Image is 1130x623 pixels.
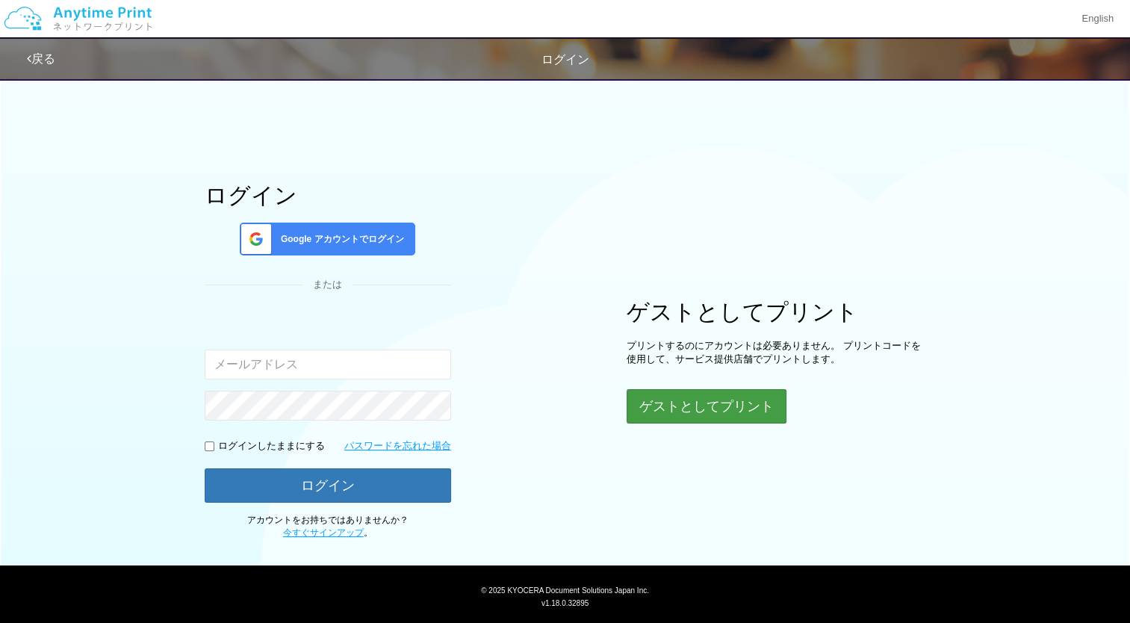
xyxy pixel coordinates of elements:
[205,514,451,539] p: アカウントをお持ちではありませんか？
[627,300,925,324] h1: ゲストとしてプリント
[205,468,451,503] button: ログイン
[481,585,649,595] span: © 2025 KYOCERA Document Solutions Japan Inc.
[283,527,373,538] span: 。
[205,278,451,292] div: または
[627,339,925,367] p: プリントするのにアカウントは必要ありません。 プリントコードを使用して、サービス提供店舗でプリントします。
[218,439,325,453] p: ログインしたままにする
[205,183,451,208] h1: ログイン
[205,350,451,379] input: メールアドレス
[627,389,786,424] button: ゲストとしてプリント
[27,52,55,65] a: 戻る
[541,53,589,66] span: ログイン
[344,439,451,453] a: パスワードを忘れた場合
[283,527,364,538] a: 今すぐサインアップ
[275,233,404,246] span: Google アカウントでログイン
[541,598,589,607] span: v1.18.0.32895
